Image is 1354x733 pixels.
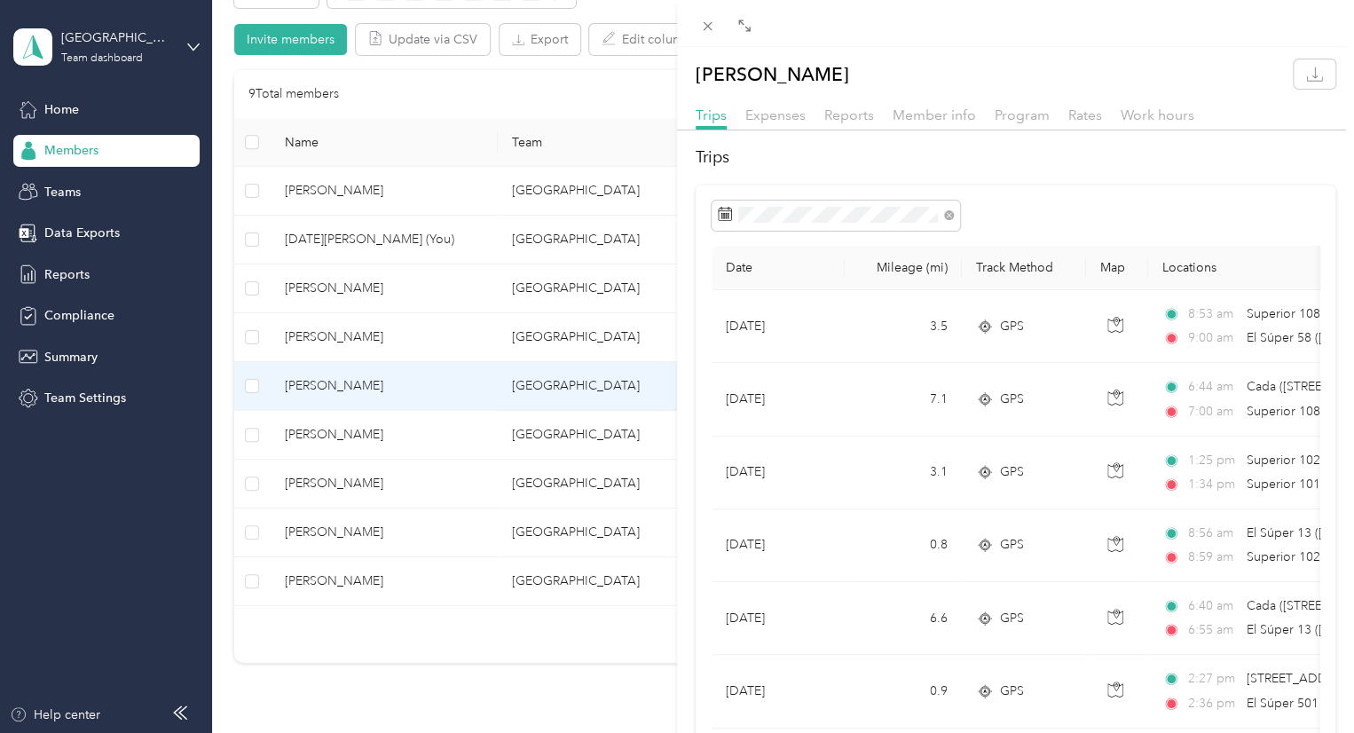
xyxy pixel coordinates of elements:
td: 0.9 [845,655,962,728]
span: 7:00 am [1187,402,1238,422]
td: 6.6 [845,582,962,655]
td: [DATE] [712,290,845,363]
span: 1:34 pm [1187,475,1238,494]
th: Map [1086,246,1148,290]
span: 2:36 pm [1187,694,1238,713]
td: 0.8 [845,509,962,582]
span: 6:44 am [1187,377,1238,397]
span: 6:55 am [1187,620,1238,640]
td: 3.5 [845,290,962,363]
th: Mileage (mi) [845,246,962,290]
span: Program [995,106,1050,123]
span: 6:40 am [1187,596,1238,616]
span: 8:59 am [1187,548,1238,567]
span: Expenses [745,106,806,123]
td: 7.1 [845,363,962,436]
td: [DATE] [712,582,845,655]
span: GPS [1000,317,1024,336]
span: Member info [893,106,976,123]
td: [DATE] [712,437,845,509]
span: 8:56 am [1187,524,1238,543]
span: 8:53 am [1187,304,1238,324]
span: 1:25 pm [1187,451,1238,470]
th: Date [712,246,845,290]
span: GPS [1000,462,1024,482]
span: GPS [1000,609,1024,628]
span: 2:27 pm [1187,669,1238,689]
td: [DATE] [712,363,845,436]
p: [PERSON_NAME] [696,59,849,89]
span: GPS [1000,390,1024,409]
td: [DATE] [712,655,845,728]
span: Work hours [1121,106,1194,123]
span: Rates [1068,106,1102,123]
span: 9:00 am [1187,328,1238,348]
span: GPS [1000,682,1024,701]
th: Track Method [962,246,1086,290]
span: Trips [696,106,727,123]
td: 3.1 [845,437,962,509]
td: [DATE] [712,509,845,582]
h2: Trips [696,146,1335,169]
iframe: Everlance-gr Chat Button Frame [1255,634,1354,733]
span: GPS [1000,535,1024,555]
span: Reports [824,106,874,123]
